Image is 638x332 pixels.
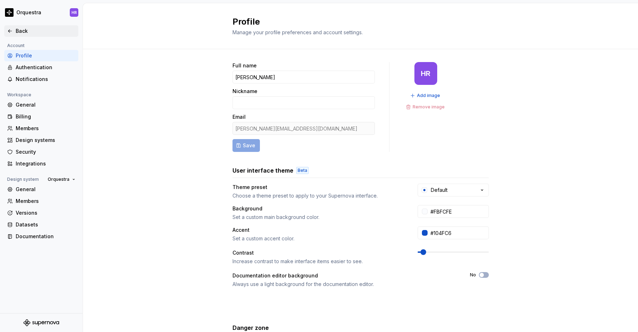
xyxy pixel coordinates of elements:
a: Documentation [4,231,78,242]
div: General [16,101,75,108]
div: Default [431,187,448,194]
label: Full name [232,62,257,69]
label: Nickname [232,88,257,95]
div: Accent [232,226,405,234]
div: Authentication [16,64,75,71]
a: Members [4,195,78,207]
div: Documentation editor background [232,272,457,279]
div: General [16,186,75,193]
a: Billing [4,111,78,122]
a: Authentication [4,62,78,73]
button: Add image [408,91,443,101]
a: Datasets [4,219,78,230]
div: Set a custom accent color. [232,235,405,242]
div: Orquestra [16,9,41,16]
div: Contrast [232,249,405,256]
a: General [4,184,78,195]
div: Security [16,148,75,155]
div: Increase contrast to make interface items easier to see. [232,258,405,265]
div: Back [16,27,75,35]
div: Design systems [16,137,75,144]
div: Members [16,198,75,205]
a: Versions [4,207,78,219]
button: Default [418,184,489,196]
a: Notifications [4,73,78,85]
div: Always use a light background for the documentation editor. [232,281,457,288]
div: HR [72,10,77,15]
span: Manage your profile preferences and account settings. [232,29,363,35]
div: Datasets [16,221,75,228]
div: Background [232,205,405,212]
h2: Profile [232,16,480,27]
svg: Supernova Logo [23,319,59,326]
div: Account [4,41,27,50]
h3: User interface theme [232,166,293,175]
div: Documentation [16,233,75,240]
div: Members [16,125,75,132]
span: Orquestra [48,177,69,182]
a: Back [4,25,78,37]
label: Email [232,113,246,121]
div: Theme preset [232,184,405,191]
img: 2d16a307-6340-4442-b48d-ad77c5bc40e7.png [5,8,14,17]
div: Notifications [16,76,75,83]
a: Profile [4,50,78,61]
a: Integrations [4,158,78,169]
button: OrquestraHR [1,5,81,20]
a: Members [4,123,78,134]
div: Workspace [4,91,34,99]
label: No [470,272,476,278]
input: #FFFFFF [428,205,489,218]
a: General [4,99,78,111]
div: HR [421,71,430,76]
div: Profile [16,52,75,59]
div: Integrations [16,160,75,167]
div: Choose a theme preset to apply to your Supernova interface. [232,192,405,199]
div: Design system [4,175,42,184]
input: #104FC6 [428,226,489,239]
div: Billing [16,113,75,120]
h3: Danger zone [232,323,269,332]
span: Add image [417,93,440,98]
a: Design systems [4,134,78,146]
div: Set a custom main background color. [232,214,405,221]
div: Beta [296,167,309,174]
div: Versions [16,209,75,216]
a: Security [4,146,78,158]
